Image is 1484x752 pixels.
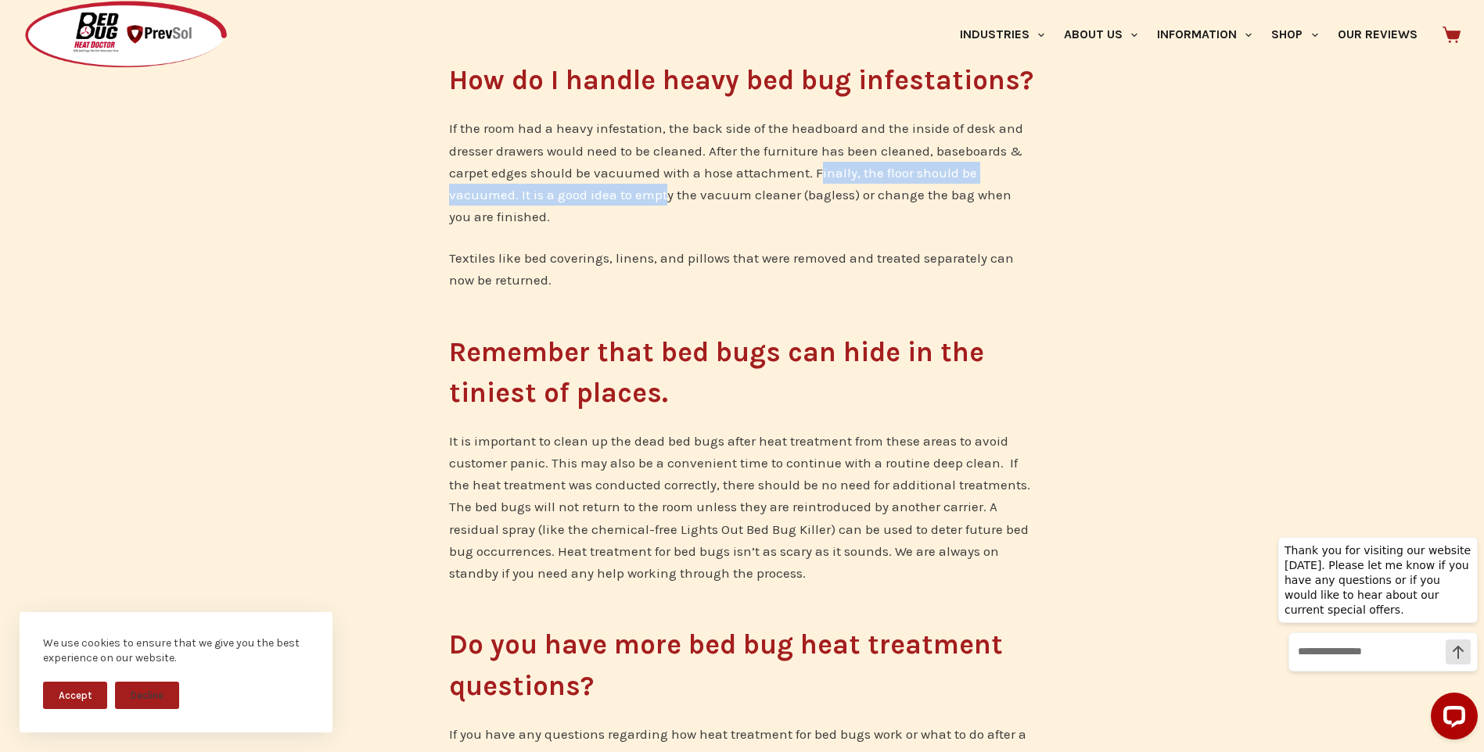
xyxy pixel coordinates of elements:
[449,625,1036,707] h2: Do you have more bed bug heat treatment questions?
[449,247,1036,291] p: Textiles like bed coverings, linens, and pillows that were removed and treated separately can now...
[449,60,1036,102] h2: How do I handle heavy bed bug infestations?
[1266,522,1484,752] iframe: LiveChat chat widget
[449,117,1036,227] p: If the room had a heavy infestation, the back side of the headboard and the inside of desk and dr...
[449,332,1036,414] h2: Remember that bed bugs can hide in the tiniest of places.
[43,682,107,709] button: Accept
[43,636,309,666] div: We use cookies to ensure that we give you the best experience on our website.
[115,682,179,709] button: Decline
[449,430,1036,583] p: It is important to clean up the dead bed bugs after heat treatment from these areas to avoid cust...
